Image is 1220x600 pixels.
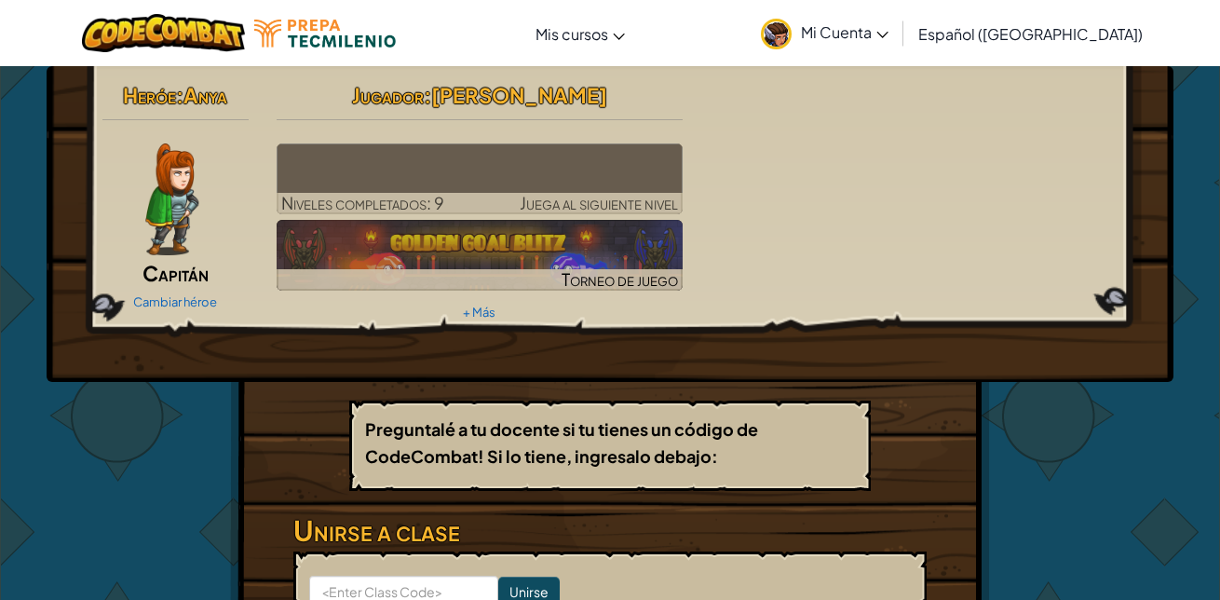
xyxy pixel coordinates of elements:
[82,14,245,52] img: CodeCombat logo
[145,143,198,255] img: captain-pose.png
[752,4,898,62] a: Mi Cuenta
[909,8,1152,59] a: Español ([GEOGRAPHIC_DATA])
[801,22,888,42] span: Mi Cuenta
[277,220,684,291] img: Golden Goal
[142,260,209,286] span: Capitán
[123,82,176,108] span: Heróe
[918,24,1143,44] span: Español ([GEOGRAPHIC_DATA])
[254,20,396,48] img: Tecmilenio logo
[133,294,217,309] a: Cambiar héroe
[277,220,684,291] a: Torneo de juego
[352,82,424,108] span: Jugador
[281,192,444,213] span: Niveles completados: 9
[535,24,608,44] span: Mis cursos
[431,82,607,108] span: [PERSON_NAME]
[424,82,431,108] span: :
[562,268,678,290] span: Torneo de juego
[277,143,684,214] a: Juega al siguiente nivel
[183,82,227,108] span: Anya
[365,418,758,467] b: Preguntalé a tu docente si tu tienes un código de CodeCombat! Si lo tiene, ingresalo debajo:
[761,19,792,49] img: avatar
[176,82,183,108] span: :
[526,8,634,59] a: Mis cursos
[293,510,927,552] h3: Unirse a clase
[463,305,495,320] a: + Más
[520,192,678,213] span: Juega al siguiente nivel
